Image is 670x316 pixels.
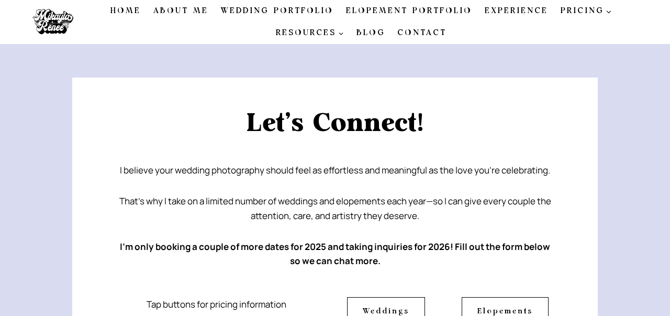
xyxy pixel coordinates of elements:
[114,149,556,177] p: I believe your wedding photography should feel as effortless and meaningful as the love you’re ce...
[120,241,550,267] strong: I’m only booking a couple of more dates for 2025 and taking inquiries for 2026! Fill out the form...
[561,5,612,17] span: PRICING
[27,4,79,40] img: Mikayla Renee Photo
[276,27,344,39] span: RESOURCES
[114,194,556,222] p: That’s why I take on a limited number of weddings and elopements each year—so I can give every co...
[114,111,556,136] h2: Let’s Connect!
[350,22,392,44] a: Blog
[270,22,350,44] a: RESOURCES
[391,22,453,44] a: Contact
[114,297,318,311] p: Tap buttons for pricing information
